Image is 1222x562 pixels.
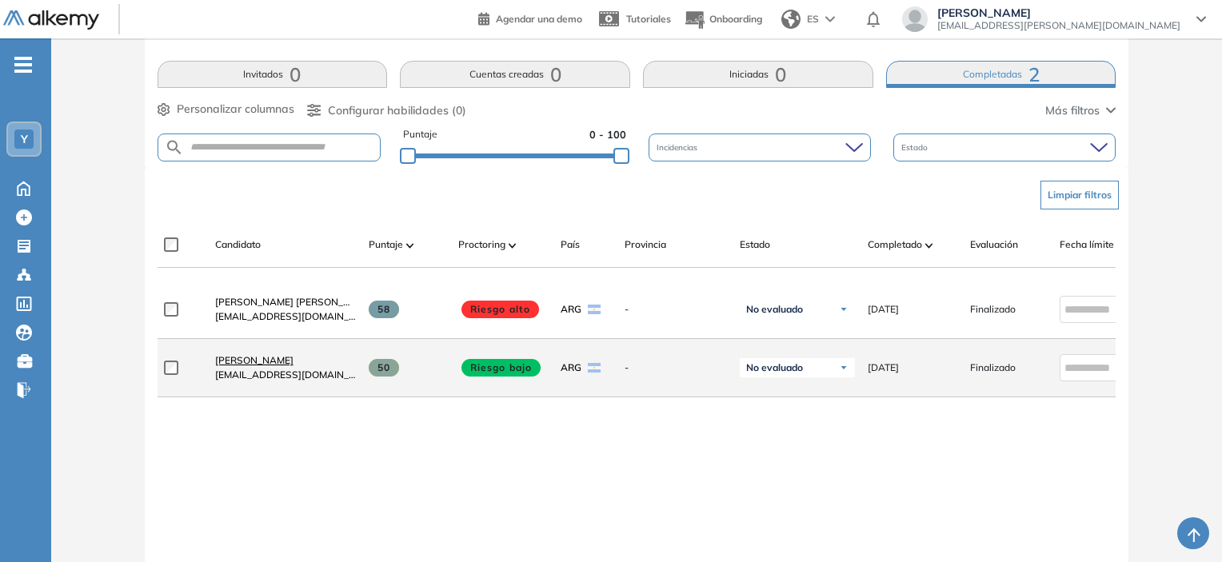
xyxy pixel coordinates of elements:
span: Estado [740,237,770,252]
img: ARG [588,305,601,314]
img: [missing "en.ARROW_ALT" translation] [925,243,933,248]
span: 58 [369,301,400,318]
button: Invitados0 [158,61,388,88]
span: [DATE] [868,361,899,375]
span: Más filtros [1045,102,1100,119]
span: - [625,361,727,375]
a: [PERSON_NAME] [PERSON_NAME] [215,295,356,309]
div: Estado [893,134,1116,161]
button: Configurar habilidades (0) [307,102,466,119]
div: Widget de chat [1142,485,1222,562]
img: world [781,10,801,29]
span: [EMAIL_ADDRESS][DOMAIN_NAME] [215,368,356,382]
span: Estado [901,141,931,153]
span: 50 [369,359,400,377]
img: SEARCH_ALT [165,138,184,157]
button: Cuentas creadas0 [400,61,630,88]
a: Agendar una demo [478,8,582,27]
img: [missing "en.ARROW_ALT" translation] [406,243,414,248]
span: Puntaje [369,237,403,252]
span: Finalizado [970,302,1016,317]
span: País [561,237,580,252]
img: Ícono de flecha [839,363,849,373]
iframe: Chat Widget [1142,485,1222,562]
span: Completado [868,237,922,252]
button: Iniciadas0 [643,61,873,88]
span: [PERSON_NAME] [215,354,294,366]
button: Completadas2 [886,61,1116,88]
span: Finalizado [970,361,1016,375]
span: Puntaje [403,127,437,142]
img: Logo [3,10,99,30]
span: Incidencias [657,141,701,153]
span: 0 - 100 [589,127,626,142]
span: Candidato [215,237,261,252]
i: - [14,63,32,66]
span: Riesgo bajo [461,359,541,377]
img: ARG [588,363,601,373]
span: ARG [561,361,581,375]
span: Personalizar columnas [177,101,294,118]
button: Limpiar filtros [1040,181,1119,209]
span: Configurar habilidades (0) [328,102,466,119]
img: arrow [825,16,835,22]
span: Proctoring [458,237,505,252]
span: Onboarding [709,13,762,25]
div: Incidencias [649,134,871,161]
span: Provincia [625,237,666,252]
button: Onboarding [684,2,762,37]
span: - [625,302,727,317]
span: Y [21,133,28,145]
span: [PERSON_NAME] [PERSON_NAME] [215,296,374,308]
span: [EMAIL_ADDRESS][DOMAIN_NAME] [215,309,356,324]
img: [missing "en.ARROW_ALT" translation] [509,243,517,248]
a: [PERSON_NAME] [215,353,356,368]
span: [EMAIL_ADDRESS][PERSON_NAME][DOMAIN_NAME] [937,19,1180,32]
span: [PERSON_NAME] [937,6,1180,19]
span: Evaluación [970,237,1018,252]
button: Más filtros [1045,102,1116,119]
span: ES [807,12,819,26]
span: Fecha límite [1060,237,1114,252]
span: Riesgo alto [461,301,540,318]
img: Ícono de flecha [839,305,849,314]
span: No evaluado [746,361,803,374]
span: Agendar una demo [496,13,582,25]
span: ARG [561,302,581,317]
span: Tutoriales [626,13,671,25]
span: No evaluado [746,303,803,316]
span: [DATE] [868,302,899,317]
button: Personalizar columnas [158,101,294,118]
